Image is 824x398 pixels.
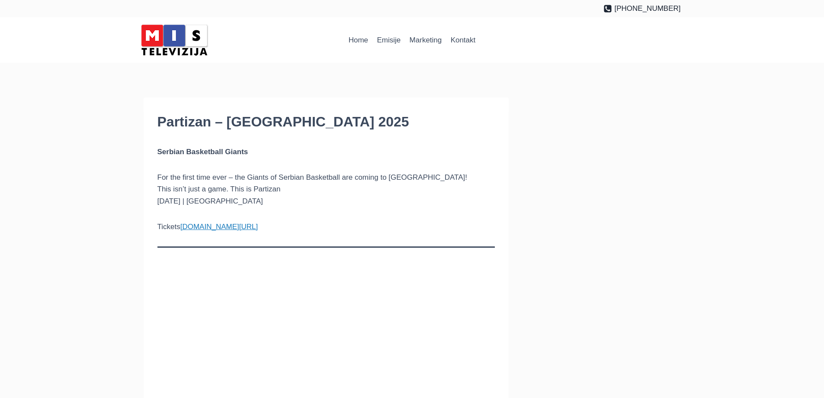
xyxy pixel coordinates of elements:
[157,148,248,156] strong: Serbian Basketball Giants
[446,30,480,51] a: Kontakt
[180,223,258,231] a: [DOMAIN_NAME][URL]
[344,30,480,51] nav: Primary Navigation
[157,111,495,132] h1: Partizan – [GEOGRAPHIC_DATA] 2025
[157,221,495,233] p: Tickets
[405,30,446,51] a: Marketing
[157,171,495,207] p: For the first time ever – the Giants of Serbian Basketball are coming to [GEOGRAPHIC_DATA]! This ...
[372,30,405,51] a: Emisije
[138,22,211,58] img: MIS Television
[614,3,680,14] span: [PHONE_NUMBER]
[603,3,681,14] a: [PHONE_NUMBER]
[344,30,373,51] a: Home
